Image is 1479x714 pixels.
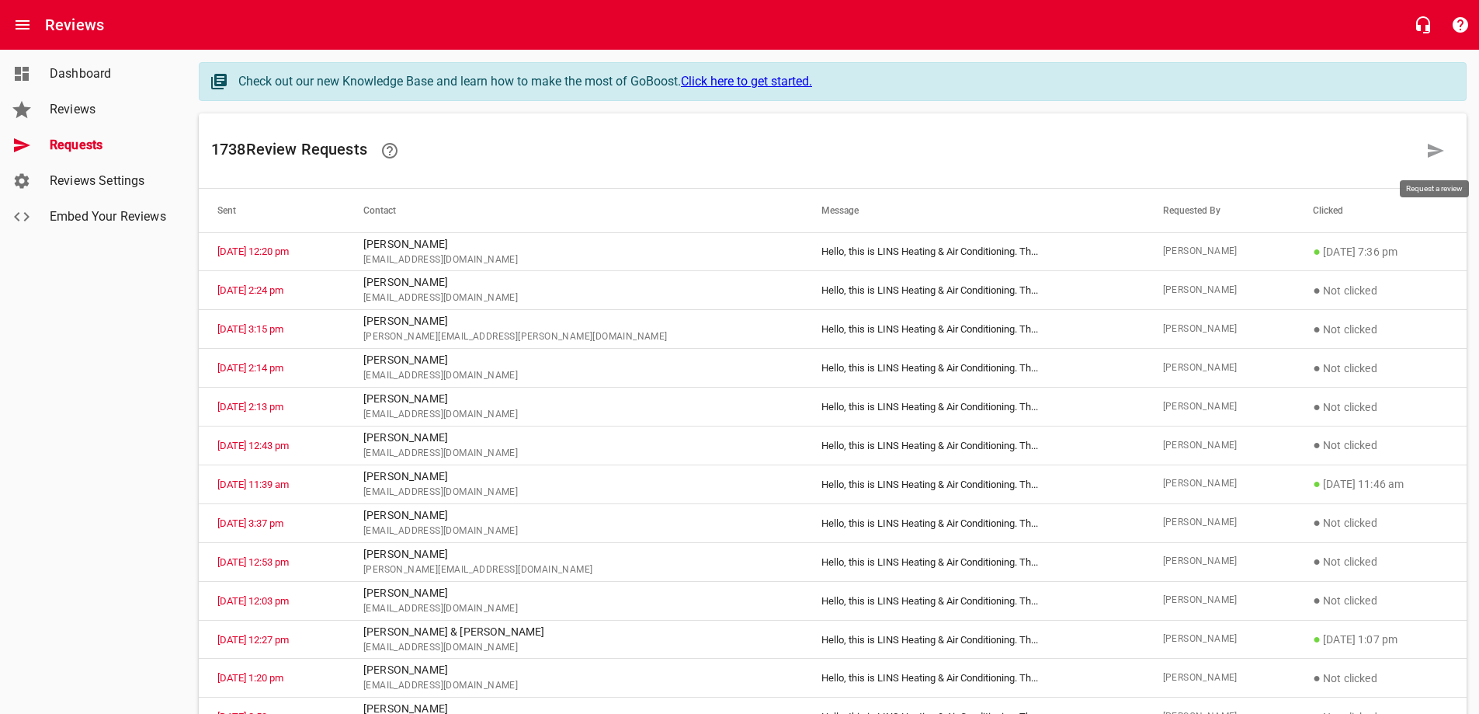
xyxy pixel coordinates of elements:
td: Hello, this is LINS Heating & Air Conditioning. Th ... [803,427,1144,465]
span: [EMAIL_ADDRESS][DOMAIN_NAME] [363,640,784,656]
p: Not clicked [1313,281,1448,300]
span: [PERSON_NAME] [1163,283,1276,298]
th: Sent [199,189,345,232]
span: ● [1313,670,1321,685]
p: [PERSON_NAME] [363,274,784,291]
td: Hello, this is LINS Heating & Air Conditioning. Th ... [803,620,1144,659]
span: [PERSON_NAME] [1163,360,1276,376]
span: [EMAIL_ADDRESS][DOMAIN_NAME] [363,601,784,617]
div: Check out our new Knowledge Base and learn how to make the most of GoBoost. [238,72,1450,91]
span: ● [1313,322,1321,336]
h6: 1738 Review Request s [211,132,1417,169]
td: Hello, this is LINS Heating & Air Conditioning. Th ... [803,465,1144,503]
span: ● [1313,476,1321,491]
p: Not clicked [1313,320,1448,339]
button: Live Chat [1404,6,1442,44]
td: Hello, this is LINS Heating & Air Conditioning. Th ... [803,388,1144,427]
span: [EMAIL_ADDRESS][DOMAIN_NAME] [363,253,784,268]
span: [PERSON_NAME] [1163,515,1276,531]
p: [PERSON_NAME] [363,468,784,485]
span: [EMAIL_ADDRESS][DOMAIN_NAME] [363,485,784,500]
span: ● [1313,593,1321,608]
p: [PERSON_NAME] [363,546,784,562]
span: [EMAIL_ADDRESS][DOMAIN_NAME] [363,291,784,306]
p: [PERSON_NAME] [363,507,784,524]
span: ● [1313,515,1321,530]
a: [DATE] 12:43 pm [217,440,289,451]
a: [DATE] 3:37 pm [217,517,283,529]
span: ● [1313,437,1321,452]
td: Hello, this is LINS Heating & Air Conditioning. Th ... [803,349,1144,388]
p: Not clicked [1313,436,1448,455]
a: [DATE] 1:20 pm [217,672,283,684]
span: ● [1313,632,1321,646]
p: [PERSON_NAME] [363,585,784,601]
span: ● [1313,399,1321,414]
span: [EMAIL_ADDRESS][DOMAIN_NAME] [363,446,784,461]
a: [DATE] 12:03 pm [217,595,289,607]
a: [DATE] 2:13 pm [217,401,283,413]
a: [DATE] 2:24 pm [217,284,283,296]
p: [PERSON_NAME] & [PERSON_NAME] [363,624,784,640]
p: Not clicked [1313,514,1448,532]
span: Embed Your Reviews [50,207,168,226]
a: [DATE] 11:39 am [217,479,289,490]
a: Learn how requesting reviews can improve your online presence [371,132,408,169]
td: Hello, this is LINS Heating & Air Conditioning. Th ... [803,542,1144,581]
td: Hello, this is LINS Heating & Air Conditioning. Th ... [803,271,1144,310]
p: Not clicked [1313,552,1448,571]
span: [EMAIL_ADDRESS][DOMAIN_NAME] [363,368,784,384]
a: Click here to get started. [681,74,812,89]
button: Open drawer [4,6,41,44]
a: [DATE] 12:27 pm [217,634,289,646]
td: Hello, this is LINS Heating & Air Conditioning. Th ... [803,581,1144,620]
p: Not clicked [1313,669,1448,688]
th: Requested By [1144,189,1295,232]
td: Hello, this is LINS Heating & Air Conditioning. Th ... [803,503,1144,542]
span: [PERSON_NAME] [1163,554,1276,569]
p: Not clicked [1313,591,1448,610]
p: [DATE] 7:36 pm [1313,242,1448,261]
span: [PERSON_NAME] [1163,593,1276,608]
p: Not clicked [1313,398,1448,416]
p: [DATE] 1:07 pm [1313,630,1448,649]
p: [PERSON_NAME] [363,313,784,329]
span: [PERSON_NAME] [1163,632,1276,647]
h6: Reviews [45,12,104,37]
a: [DATE] 12:53 pm [217,556,289,568]
span: [EMAIL_ADDRESS][DOMAIN_NAME] [363,407,784,423]
th: Contact [345,189,803,232]
span: [PERSON_NAME] [1163,244,1276,259]
th: Message [803,189,1144,232]
p: Not clicked [1313,359,1448,378]
span: Requests [50,136,168,155]
span: ● [1313,244,1321,259]
a: [DATE] 3:15 pm [217,323,283,335]
span: [PERSON_NAME] [1163,322,1276,337]
span: [PERSON_NAME] [1163,399,1276,415]
td: Hello, this is LINS Heating & Air Conditioning. Th ... [803,232,1144,271]
span: [PERSON_NAME] [1163,438,1276,454]
p: [PERSON_NAME] [363,391,784,407]
a: [DATE] 2:14 pm [217,362,283,374]
span: [PERSON_NAME][EMAIL_ADDRESS][DOMAIN_NAME] [363,562,784,578]
span: [EMAIL_ADDRESS][DOMAIN_NAME] [363,678,784,694]
span: [PERSON_NAME] [1163,476,1276,492]
span: [PERSON_NAME] [1163,670,1276,686]
span: ● [1313,360,1321,375]
span: Reviews Settings [50,172,168,190]
p: [PERSON_NAME] [363,352,784,368]
span: Dashboard [50,64,168,83]
a: [DATE] 12:20 pm [217,246,289,257]
span: [EMAIL_ADDRESS][DOMAIN_NAME] [363,524,784,539]
span: ● [1313,554,1321,569]
span: Reviews [50,100,168,119]
td: Hello, this is LINS Heating & Air Conditioning. Th ... [803,659,1144,698]
p: [PERSON_NAME] [363,662,784,678]
td: Hello, this is LINS Heating & Air Conditioning. Th ... [803,310,1144,349]
span: ● [1313,283,1321,298]
p: [DATE] 11:46 am [1313,475,1448,493]
span: [PERSON_NAME][EMAIL_ADDRESS][PERSON_NAME][DOMAIN_NAME] [363,329,784,345]
button: Support Portal [1442,6,1479,44]
p: [PERSON_NAME] [363,236,784,253]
